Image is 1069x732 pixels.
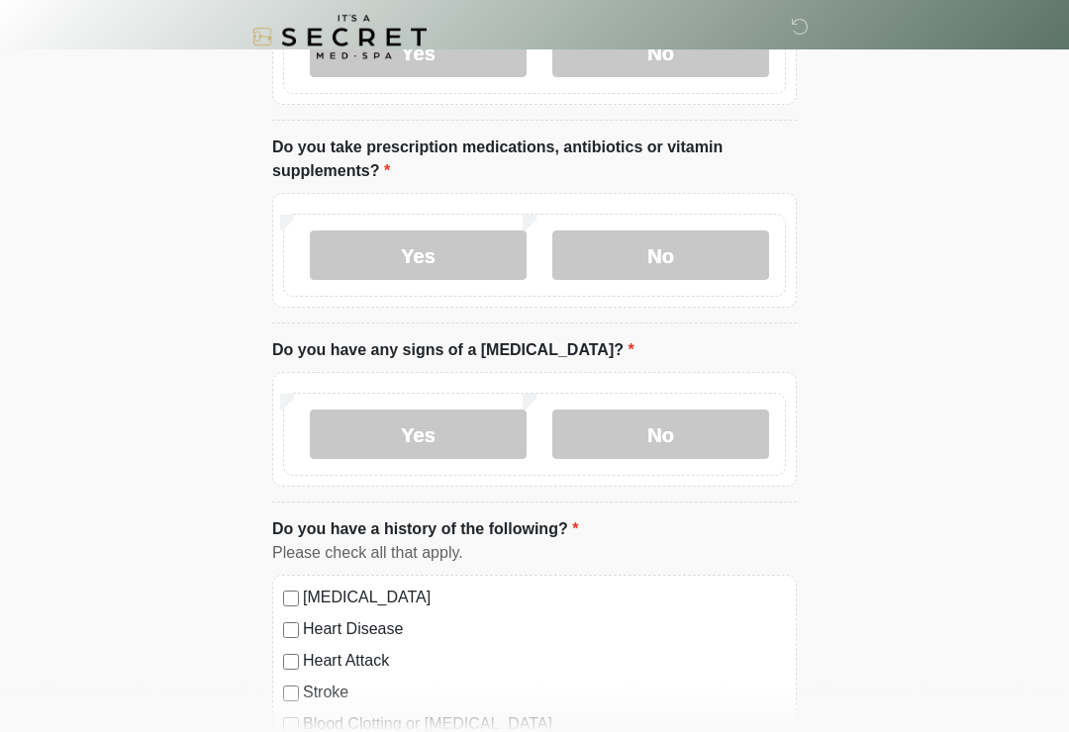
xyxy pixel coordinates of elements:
input: [MEDICAL_DATA] [283,592,299,607]
label: Heart Attack [303,650,786,674]
label: [MEDICAL_DATA] [303,587,786,610]
label: Yes [310,411,527,460]
input: Stroke [283,686,299,702]
label: Do you have any signs of a [MEDICAL_DATA]? [272,339,634,363]
label: No [552,231,769,281]
div: Please check all that apply. [272,542,797,566]
label: No [552,411,769,460]
label: Stroke [303,682,786,705]
label: Do you take prescription medications, antibiotics or vitamin supplements? [272,137,797,184]
label: Yes [310,231,527,281]
input: Heart Disease [283,623,299,639]
label: Do you have a history of the following? [272,518,578,542]
img: It's A Secret Med Spa Logo [252,15,427,59]
input: Heart Attack [283,655,299,671]
label: Heart Disease [303,618,786,642]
